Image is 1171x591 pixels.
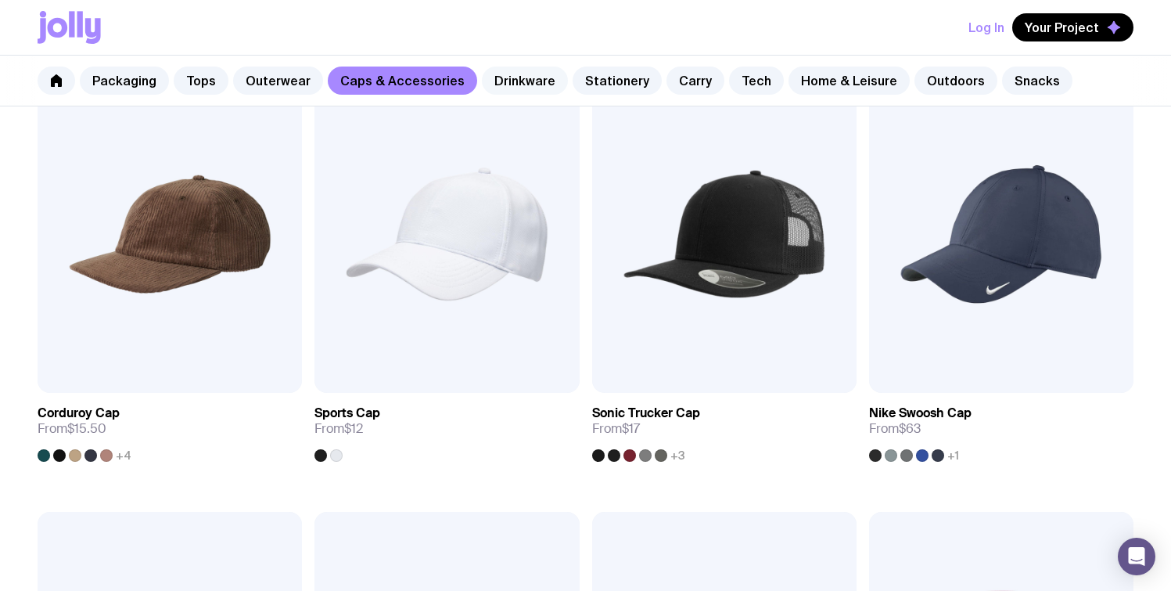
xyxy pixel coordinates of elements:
a: Carry [666,67,724,95]
h3: Sonic Trucker Cap [592,405,700,421]
span: Your Project [1025,20,1099,35]
h3: Nike Swoosh Cap [869,405,972,421]
a: Caps & Accessories [328,67,477,95]
span: +4 [116,449,131,462]
a: Tops [174,67,228,95]
a: Tech [729,67,784,95]
span: $63 [899,420,921,437]
span: $12 [344,420,363,437]
a: Drinkware [482,67,568,95]
a: Packaging [80,67,169,95]
span: $15.50 [67,420,106,437]
span: From [869,421,921,437]
span: +1 [947,449,959,462]
span: From [38,421,106,437]
h3: Sports Cap [314,405,380,421]
a: Home & Leisure [788,67,910,95]
span: +3 [670,449,685,462]
a: Snacks [1002,67,1072,95]
a: Outerwear [233,67,323,95]
a: Sonic Trucker CapFrom$17+3 [592,393,857,462]
a: Sports CapFrom$12 [314,393,579,462]
div: Open Intercom Messenger [1118,538,1155,575]
a: Corduroy CapFrom$15.50+4 [38,393,302,462]
span: From [314,421,363,437]
a: Outdoors [914,67,997,95]
a: Stationery [573,67,662,95]
button: Your Project [1012,13,1133,41]
a: Nike Swoosh CapFrom$63+1 [869,393,1133,462]
span: $17 [622,420,640,437]
h3: Corduroy Cap [38,405,120,421]
button: Log In [968,13,1004,41]
span: From [592,421,640,437]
